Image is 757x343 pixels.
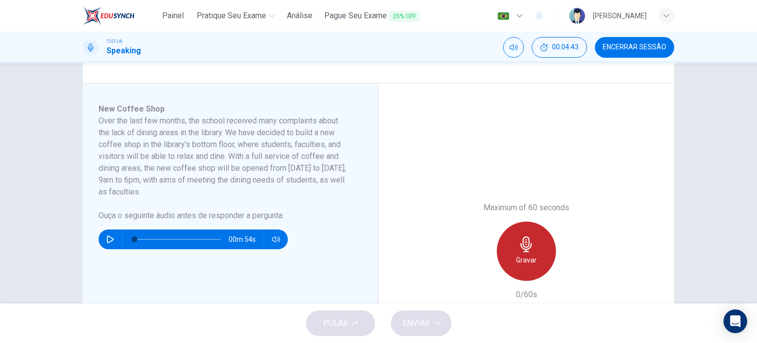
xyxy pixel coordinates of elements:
button: Painel [157,7,189,25]
img: EduSynch logo [83,6,135,26]
span: Pague Seu Exame [324,10,420,22]
span: Encerrar Sessão [603,43,666,51]
div: [PERSON_NAME] [593,10,647,22]
span: TOEFL® [106,38,122,45]
span: 00m 54s [229,229,264,249]
button: Análise [283,7,316,25]
h1: Speaking [106,45,141,57]
span: Análise [287,10,312,22]
div: Silenciar [503,37,524,58]
img: pt [497,12,510,20]
span: Painel [162,10,184,22]
span: Pratique seu exame [197,10,266,22]
h6: Gravar [516,254,537,266]
button: Pratique seu exame [193,7,279,25]
button: Gravar [497,222,556,281]
div: Esconder [532,37,587,58]
h6: Maximum of 60 seconds [483,202,569,214]
div: Open Intercom Messenger [723,309,747,333]
span: 25% OFF [389,11,420,22]
button: Encerrar Sessão [595,37,674,58]
h6: Ouça o seguinte áudio antes de responder a pergunta : [99,210,350,222]
button: Pague Seu Exame25% OFF [320,7,424,25]
img: Profile picture [569,8,585,24]
button: 00:04:43 [532,37,587,58]
span: New Coffee Shop [99,104,165,114]
h6: 0/60s [516,289,537,301]
span: 00:04:43 [552,43,579,51]
a: EduSynch logo [83,6,157,26]
h6: Over the last few months, the school received many complaints about the lack of dining areas in t... [99,115,350,198]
